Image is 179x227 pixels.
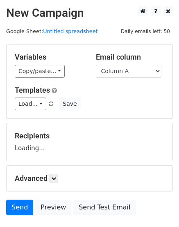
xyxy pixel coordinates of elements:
a: Copy/paste... [15,65,65,78]
a: Send Test Email [73,200,136,215]
a: Templates [15,86,50,94]
a: Send [6,200,33,215]
a: Load... [15,98,46,110]
div: Loading... [15,131,164,153]
a: Untitled spreadsheet [43,28,97,34]
small: Google Sheet: [6,28,98,34]
h2: New Campaign [6,6,173,20]
a: Preview [35,200,71,215]
span: Daily emails left: 50 [118,27,173,36]
h5: Variables [15,53,84,62]
h5: Advanced [15,174,164,183]
button: Save [59,98,80,110]
h5: Email column [96,53,165,62]
h5: Recipients [15,131,164,140]
a: Daily emails left: 50 [118,28,173,34]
